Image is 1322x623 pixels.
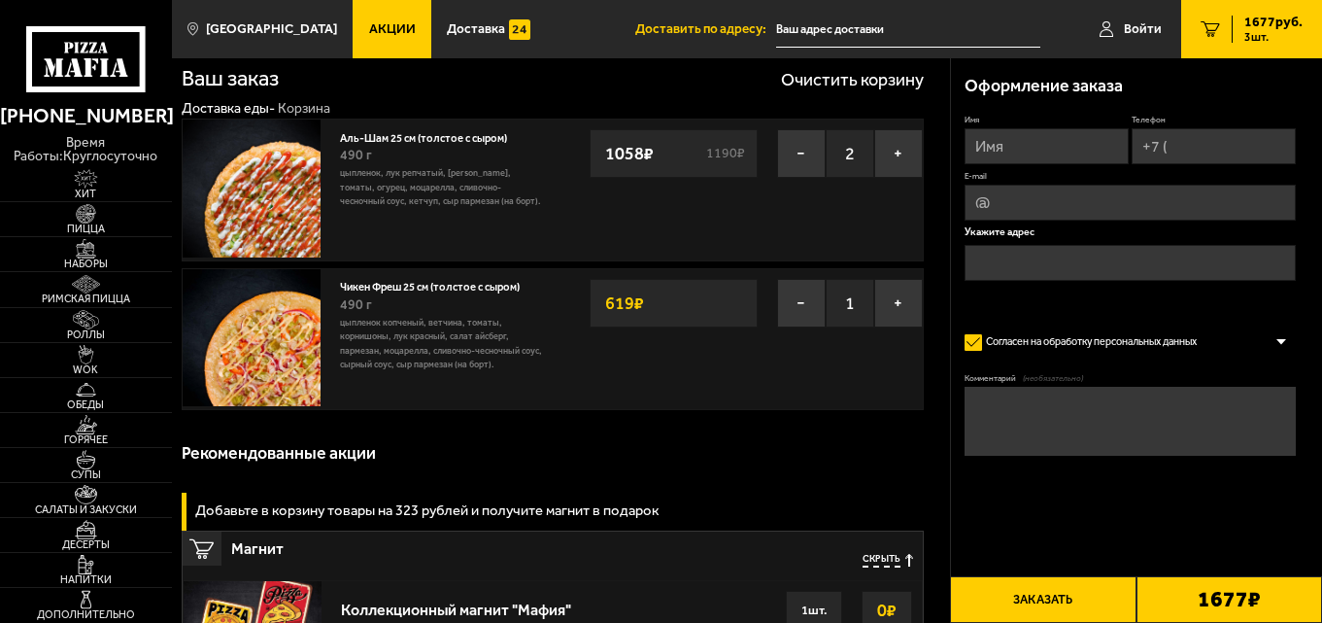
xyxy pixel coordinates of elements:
span: Магнит [231,532,675,557]
button: + [874,129,923,178]
input: Имя [965,128,1129,164]
button: + [874,279,923,328]
input: Ваш адрес доставки [776,12,1040,48]
label: Телефон [1132,115,1296,126]
span: 490 г [340,147,372,163]
span: [GEOGRAPHIC_DATA] [206,22,337,36]
label: Согласен на обработку персональных данных [965,329,1209,356]
p: Укажите адрес [965,227,1295,238]
span: 490 г [340,296,372,313]
span: Акции [369,22,416,36]
span: 1 [826,279,874,328]
span: Доставить по адресу: [635,22,776,36]
span: Доставка [447,22,505,36]
button: − [777,129,826,178]
label: Имя [965,115,1129,126]
div: Корзина [278,100,330,118]
a: Доставка еды- [182,100,275,117]
input: @ [965,185,1295,221]
label: E-mail [965,171,1295,183]
div: Коллекционный магнит "Мафия" [341,591,571,619]
span: Скрыть [863,554,900,568]
button: Скрыть [863,554,913,568]
h3: Добавьте в корзину товары на 323 рублей и получите магнит в подарок [195,503,659,518]
p: цыпленок, лук репчатый, [PERSON_NAME], томаты, огурец, моцарелла, сливочно-чесночный соус, кетчуп... [340,166,543,208]
img: 15daf4d41897b9f0e9f617042186c801.svg [509,19,529,40]
label: Комментарий [965,373,1295,385]
span: 3 шт. [1244,31,1303,43]
span: 2 [826,129,874,178]
span: (необязательно) [1023,373,1083,385]
p: цыпленок копченый, ветчина, томаты, корнишоны, лук красный, салат айсберг, пармезан, моцарелла, с... [340,316,543,371]
span: 1677 руб. [1244,16,1303,29]
button: Заказать [950,576,1136,623]
b: 1677 ₽ [1198,589,1261,611]
h1: Ваш заказ [182,68,279,90]
strong: 619 ₽ [600,285,649,322]
span: Войти [1124,22,1162,36]
s: 1190 ₽ [704,147,747,160]
strong: 1058 ₽ [600,135,659,172]
button: Очистить корзину [781,71,924,88]
h3: Оформление заказа [965,78,1123,95]
input: +7 ( [1132,128,1296,164]
a: Аль-Шам 25 см (толстое с сыром) [340,127,521,145]
h3: Рекомендованные акции [182,445,376,463]
button: − [777,279,826,328]
a: Чикен Фреш 25 см (толстое с сыром) [340,276,533,294]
